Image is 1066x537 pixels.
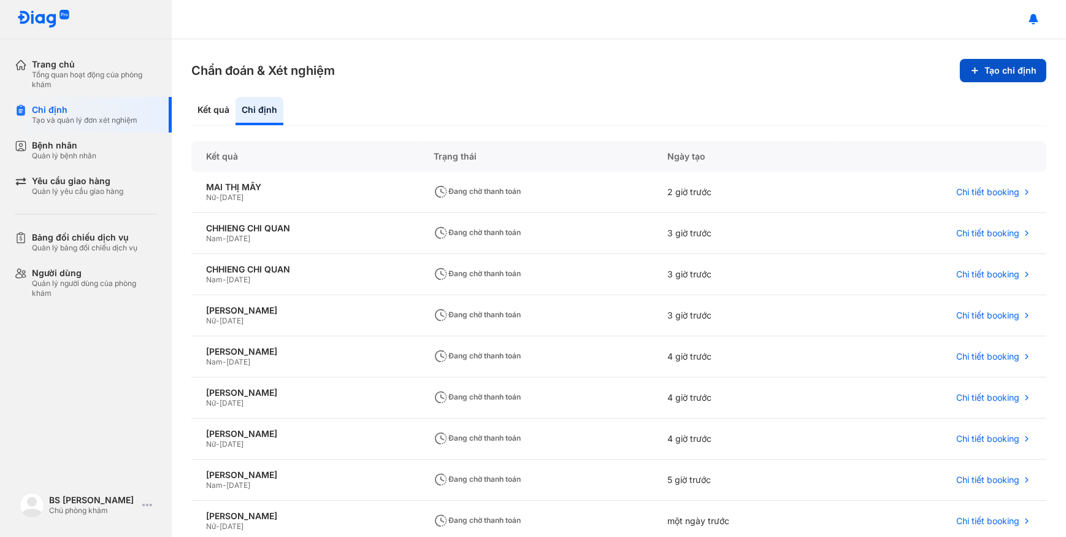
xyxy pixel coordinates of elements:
img: logo [17,10,70,29]
div: [PERSON_NAME] [206,469,404,481]
div: Kết quả [191,141,419,172]
div: Chủ phòng khám [49,506,137,516]
span: - [223,234,226,243]
div: MAI THỊ MÂY [206,182,404,193]
div: Quản lý yêu cầu giao hàng [32,187,123,196]
span: [DATE] [220,193,243,202]
span: Nam [206,275,223,284]
div: 2 giờ trước [653,172,836,213]
span: [DATE] [226,234,250,243]
span: Nam [206,357,223,366]
div: 4 giờ trước [653,419,836,460]
div: [PERSON_NAME] [206,387,404,398]
div: Bệnh nhân [32,140,96,151]
span: - [216,193,220,202]
div: Kết quả [191,97,236,125]
div: 3 giờ trước [653,254,836,295]
div: Trạng thái [419,141,653,172]
div: 5 giờ trước [653,460,836,501]
span: - [223,275,226,284]
div: Quản lý bệnh nhân [32,151,96,161]
span: Đang chờ thanh toán [434,516,521,525]
span: Chi tiết booking [956,392,1019,403]
span: Chi tiết booking [956,269,1019,280]
div: Chỉ định [236,97,283,125]
h3: Chẩn đoán & Xét nghiệm [191,62,335,79]
img: logo [20,493,44,517]
div: [PERSON_NAME] [206,346,404,357]
span: Đang chờ thanh toán [434,187,521,196]
div: 4 giờ trước [653,336,836,377]
span: - [216,439,220,449]
span: [DATE] [220,398,243,408]
div: Chỉ định [32,104,137,115]
div: Tạo và quản lý đơn xét nghiệm [32,115,137,125]
div: [PERSON_NAME] [206,305,404,316]
span: Nữ [206,316,216,325]
span: Chi tiết booking [956,228,1019,239]
span: Chi tiết booking [956,187,1019,198]
span: Nữ [206,398,216,408]
span: Nam [206,481,223,490]
span: - [223,481,226,490]
div: 3 giờ trước [653,295,836,336]
span: [DATE] [226,275,250,284]
span: Nữ [206,193,216,202]
span: Đang chờ thanh toán [434,269,521,278]
span: Đang chờ thanh toán [434,433,521,442]
span: Chi tiết booking [956,516,1019,527]
div: Quản lý người dùng của phòng khám [32,279,157,298]
span: Đang chờ thanh toán [434,474,521,484]
div: Ngày tạo [653,141,836,172]
span: Chi tiết booking [956,474,1019,485]
div: Người dùng [32,268,157,279]
span: Chi tiết booking [956,351,1019,362]
div: Yêu cầu giao hàng [32,176,123,187]
span: [DATE] [220,439,243,449]
span: [DATE] [220,316,243,325]
button: Tạo chỉ định [960,59,1046,82]
span: - [216,522,220,531]
span: Đang chờ thanh toán [434,310,521,319]
span: Chi tiết booking [956,433,1019,444]
div: BS [PERSON_NAME] [49,495,137,506]
span: [DATE] [226,481,250,490]
span: - [216,398,220,408]
span: Đang chờ thanh toán [434,228,521,237]
div: [PERSON_NAME] [206,511,404,522]
span: - [223,357,226,366]
div: CHHIENG CHI QUAN [206,223,404,234]
div: 3 giờ trước [653,213,836,254]
div: Tổng quan hoạt động của phòng khám [32,70,157,90]
div: Quản lý bảng đối chiếu dịch vụ [32,243,137,253]
span: Nữ [206,522,216,531]
div: Bảng đối chiếu dịch vụ [32,232,137,243]
span: [DATE] [220,522,243,531]
div: 4 giờ trước [653,377,836,419]
div: Trang chủ [32,59,157,70]
span: Nam [206,234,223,243]
span: Chi tiết booking [956,310,1019,321]
span: Đang chờ thanh toán [434,392,521,401]
span: [DATE] [226,357,250,366]
div: [PERSON_NAME] [206,428,404,439]
span: Đang chờ thanh toán [434,351,521,360]
span: - [216,316,220,325]
div: CHHIENG CHI QUAN [206,264,404,275]
span: Nữ [206,439,216,449]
